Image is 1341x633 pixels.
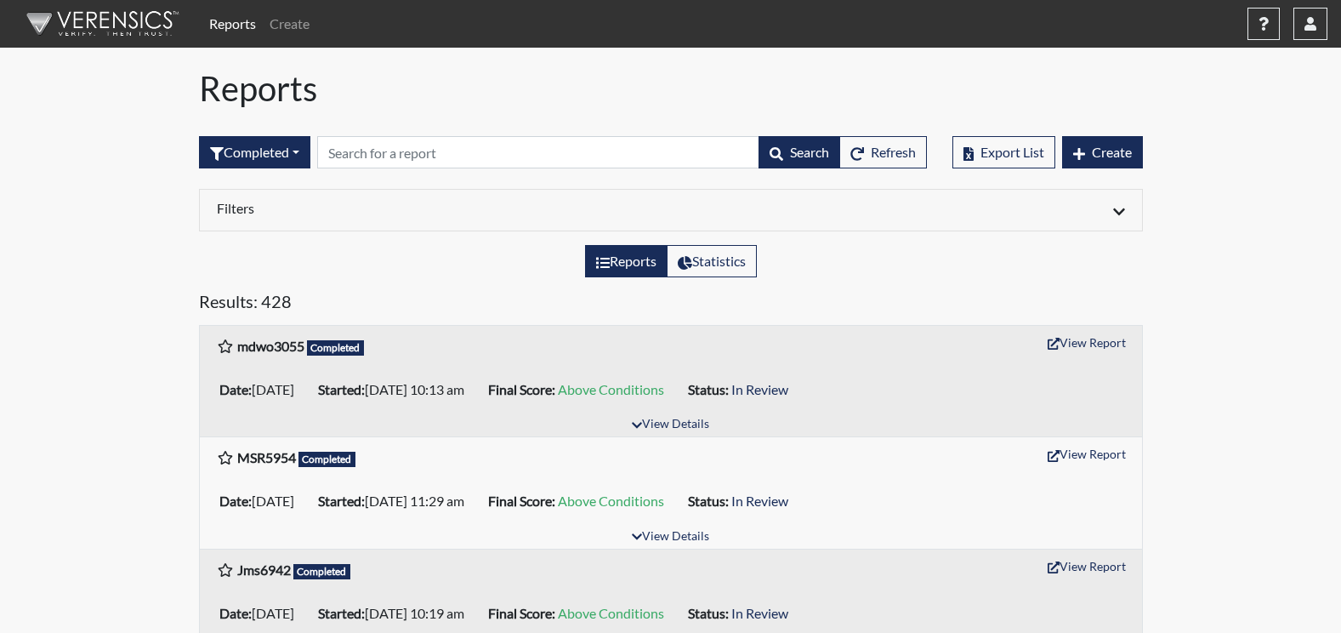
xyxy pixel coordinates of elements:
button: Completed [199,136,310,168]
button: Refresh [839,136,927,168]
a: Reports [202,7,263,41]
li: [DATE] 11:29 am [311,488,481,515]
button: Search [759,136,840,168]
span: In Review [731,493,788,509]
b: Final Score: [488,381,555,397]
label: View statistics about completed interviews [667,245,757,277]
h5: Results: 428 [199,291,1143,318]
li: [DATE] 10:13 am [311,376,481,403]
h1: Reports [199,68,1143,109]
b: MSR5954 [237,449,296,465]
li: [DATE] [213,600,311,627]
label: View the list of reports [585,245,668,277]
b: Date: [219,493,252,509]
li: [DATE] [213,488,311,515]
span: Completed [293,564,351,579]
b: Date: [219,381,252,397]
span: Above Conditions [558,381,664,397]
li: [DATE] [213,376,311,403]
span: Search [790,144,829,160]
span: Above Conditions [558,493,664,509]
div: Filter by interview status [199,136,310,168]
span: Above Conditions [558,605,664,621]
span: Export List [980,144,1044,160]
button: View Report [1040,329,1134,356]
div: Click to expand/collapse filters [204,200,1138,220]
span: Create [1092,144,1132,160]
li: [DATE] 10:19 am [311,600,481,627]
span: In Review [731,381,788,397]
b: Started: [318,381,365,397]
span: Completed [307,340,365,356]
input: Search by Registration ID, Interview Number, or Investigation Name. [317,136,759,168]
b: Final Score: [488,493,555,509]
b: Status: [688,381,729,397]
button: View Report [1040,553,1134,579]
span: Completed [298,452,356,467]
b: mdwo3055 [237,338,304,354]
b: Started: [318,605,365,621]
b: Final Score: [488,605,555,621]
b: Status: [688,605,729,621]
button: View Report [1040,441,1134,467]
button: View Details [624,526,717,549]
h6: Filters [217,200,658,216]
button: Create [1062,136,1143,168]
span: In Review [731,605,788,621]
a: Create [263,7,316,41]
b: Started: [318,493,365,509]
button: Export List [952,136,1055,168]
span: Refresh [871,144,916,160]
button: View Details [624,413,717,436]
b: Jms6942 [237,562,291,578]
b: Status: [688,493,729,509]
b: Date: [219,605,252,621]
